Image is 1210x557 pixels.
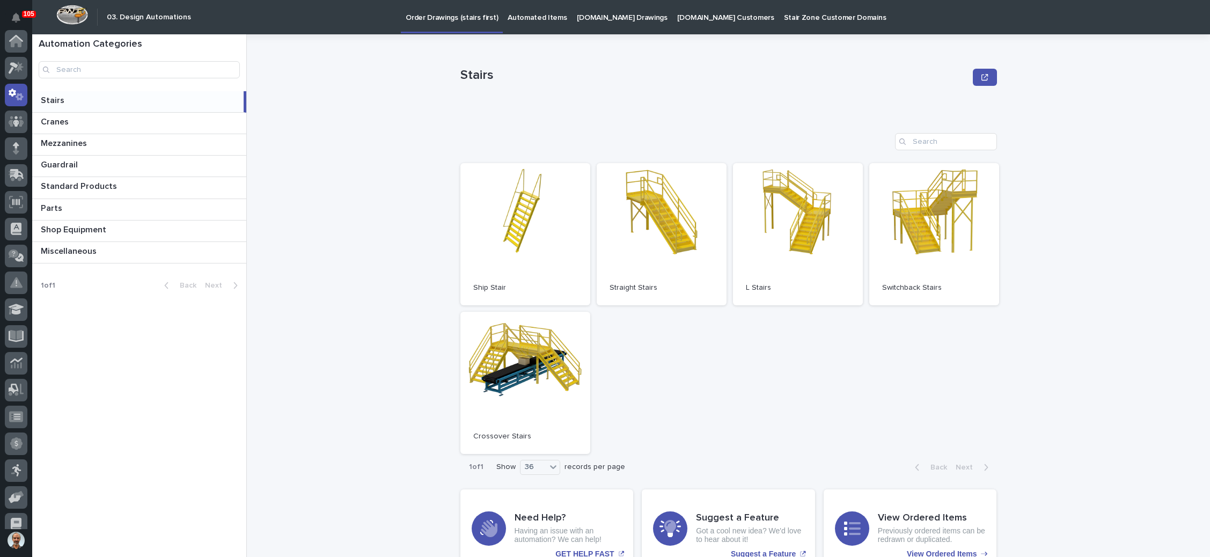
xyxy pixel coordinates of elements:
h3: View Ordered Items [878,512,986,524]
p: Mezzanines [41,136,89,149]
button: Notifications [5,6,27,29]
p: Show [496,463,516,472]
p: 105 [24,10,34,18]
p: 1 of 1 [460,454,492,480]
span: Next [205,282,229,289]
a: MiscellaneousMiscellaneous [32,242,246,263]
span: Back [924,464,947,471]
button: Next [951,463,997,472]
p: Stairs [41,93,67,106]
p: Cranes [41,115,71,127]
a: CranesCranes [32,113,246,134]
p: Crossover Stairs [473,432,577,441]
a: Standard ProductsStandard Products [32,177,246,199]
p: Got a cool new idea? We'd love to hear about it! [696,526,804,545]
a: Switchback Stairs [869,163,999,305]
p: Guardrail [41,158,80,170]
p: Having an issue with an automation? We can help! [515,526,622,545]
a: Shop EquipmentShop Equipment [32,221,246,242]
p: Straight Stairs [610,283,714,292]
input: Search [895,133,997,150]
input: Search [39,61,240,78]
h3: Suggest a Feature [696,512,804,524]
a: PartsParts [32,199,246,221]
button: users-avatar [5,529,27,552]
a: L Stairs [733,163,863,305]
p: Standard Products [41,179,119,192]
a: GuardrailGuardrail [32,156,246,177]
span: Back [173,282,196,289]
div: Notifications105 [13,13,27,30]
p: Switchback Stairs [882,283,986,292]
div: 36 [520,461,546,473]
p: records per page [564,463,625,472]
a: StairsStairs [32,91,246,113]
p: Stairs [460,68,969,83]
button: Back [906,463,951,472]
button: Back [156,281,201,290]
a: Crossover Stairs [460,312,590,454]
img: Workspace Logo [56,5,88,25]
h1: Automation Categories [39,39,240,50]
p: Ship Stair [473,283,577,292]
a: Straight Stairs [597,163,727,305]
p: Previously ordered items can be redrawn or duplicated. [878,526,986,545]
p: Parts [41,201,64,214]
p: 1 of 1 [32,273,64,299]
a: Ship Stair [460,163,590,305]
a: MezzaninesMezzanines [32,134,246,156]
button: Next [201,281,246,290]
h2: 03. Design Automations [107,13,191,22]
p: Miscellaneous [41,244,99,256]
p: L Stairs [746,283,850,292]
span: Next [956,464,979,471]
p: Shop Equipment [41,223,108,235]
h3: Need Help? [515,512,622,524]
